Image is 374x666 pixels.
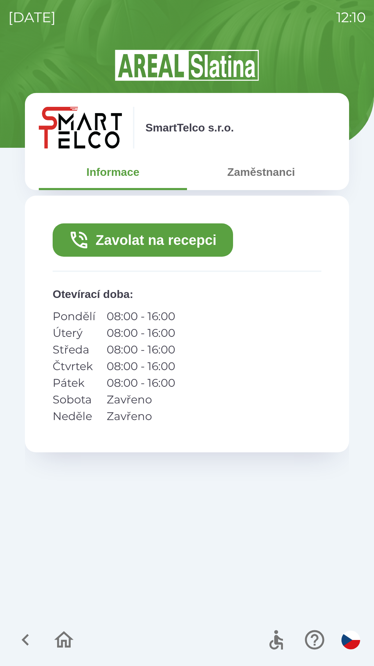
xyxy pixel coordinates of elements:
p: Úterý [53,325,96,341]
button: Zavolat na recepci [53,223,233,257]
p: Otevírací doba : [53,286,321,302]
p: Sobota [53,391,96,408]
p: [DATE] [8,7,56,28]
p: Pondělí [53,308,96,325]
p: Zavřeno [107,391,175,408]
p: Středa [53,341,96,358]
p: 08:00 - 16:00 [107,308,175,325]
p: Zavřeno [107,408,175,425]
p: 08:00 - 16:00 [107,358,175,375]
button: Informace [39,160,187,185]
p: 08:00 - 16:00 [107,375,175,391]
p: Pátek [53,375,96,391]
img: cs flag [341,631,360,649]
img: a1091e8c-df79-49dc-bd76-976ff18fd19d.png [39,107,122,148]
button: Zaměstnanci [187,160,335,185]
p: 12:10 [336,7,366,28]
p: SmartTelco s.r.o. [145,119,234,136]
p: 08:00 - 16:00 [107,341,175,358]
p: Neděle [53,408,96,425]
p: 08:00 - 16:00 [107,325,175,341]
img: Logo [25,49,349,82]
p: Čtvrtek [53,358,96,375]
